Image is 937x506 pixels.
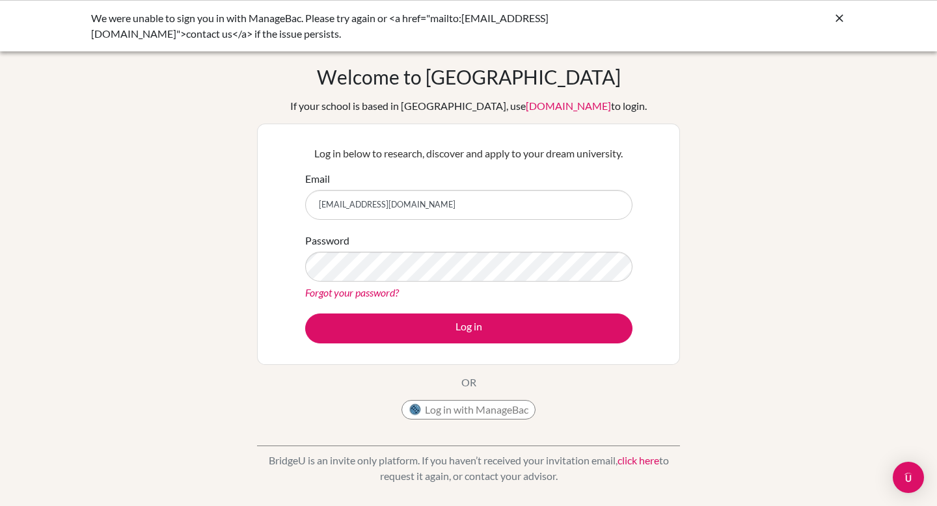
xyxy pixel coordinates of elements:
a: click here [618,454,659,466]
p: OR [461,375,476,390]
button: Log in [305,313,632,343]
button: Log in with ManageBac [401,400,536,419]
div: We were unable to sign you in with ManageBac. Please try again or <a href="mailto:[EMAIL_ADDRESS]... [91,10,651,42]
h1: Welcome to [GEOGRAPHIC_DATA] [317,65,621,88]
a: Forgot your password? [305,286,399,299]
div: Open Intercom Messenger [893,462,924,493]
p: Log in below to research, discover and apply to your dream university. [305,146,632,161]
label: Email [305,171,330,187]
label: Password [305,233,349,248]
p: BridgeU is an invite only platform. If you haven’t received your invitation email, to request it ... [257,453,680,484]
a: [DOMAIN_NAME] [526,100,611,112]
div: If your school is based in [GEOGRAPHIC_DATA], use to login. [290,98,647,114]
